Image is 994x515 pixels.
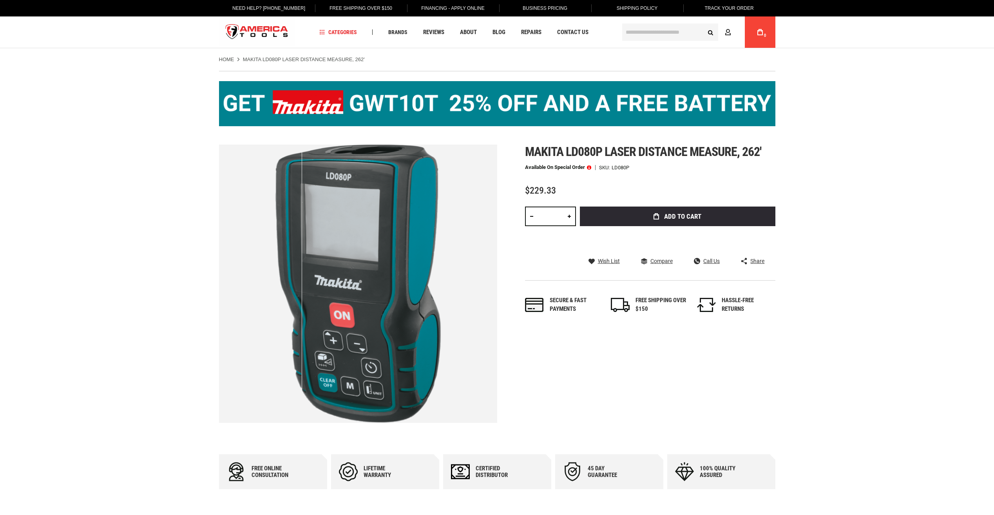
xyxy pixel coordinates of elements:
[599,165,612,170] strong: SKU
[580,207,775,226] button: Add to Cart
[420,27,448,38] a: Reviews
[460,29,477,35] span: About
[588,465,635,479] div: 45 day Guarantee
[525,165,591,170] p: Available on Special Order
[598,258,620,264] span: Wish List
[750,258,764,264] span: Share
[252,465,299,479] div: Free online consultation
[557,29,588,35] span: Contact Us
[641,257,673,265] a: Compare
[525,185,556,196] span: $229.33
[492,29,505,35] span: Blog
[364,465,411,479] div: Lifetime warranty
[219,18,295,47] img: America Tools
[703,258,720,264] span: Call Us
[697,298,716,312] img: returns
[664,213,701,220] span: Add to Cart
[588,257,620,265] a: Wish List
[611,298,630,312] img: shipping
[703,25,718,40] button: Search
[617,5,658,11] span: Shipping Policy
[612,165,629,170] div: LD080P
[476,465,523,479] div: Certified Distributor
[700,465,747,479] div: 100% quality assured
[753,16,768,48] a: 0
[385,27,411,38] a: Brands
[525,144,762,159] span: Makita ld080p laser distance measure, 262'
[423,29,444,35] span: Reviews
[243,56,365,62] strong: MAKITA LD080P LASER DISTANCE MEASURE, 262'
[518,27,545,38] a: Repairs
[219,145,497,423] img: MAKITA LD080P LASER DISTANCE MEASURE, 262'
[550,296,601,313] div: Secure & fast payments
[319,29,357,35] span: Categories
[636,296,686,313] div: FREE SHIPPING OVER $150
[650,258,673,264] span: Compare
[525,298,544,312] img: payments
[219,81,775,126] img: BOGO: Buy the Makita® XGT IMpact Wrench (GWT10T), get the BL4040 4ah Battery FREE!
[219,18,295,47] a: store logo
[316,27,360,38] a: Categories
[219,56,234,63] a: Home
[722,296,773,313] div: HASSLE-FREE RETURNS
[489,27,509,38] a: Blog
[456,27,480,38] a: About
[694,257,720,265] a: Call Us
[764,33,766,38] span: 0
[388,29,407,35] span: Brands
[521,29,541,35] span: Repairs
[554,27,592,38] a: Contact Us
